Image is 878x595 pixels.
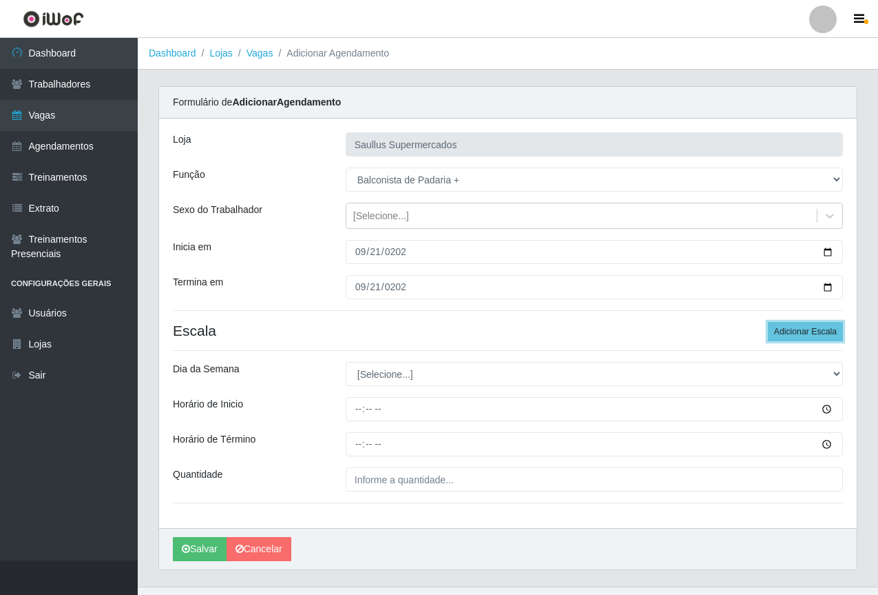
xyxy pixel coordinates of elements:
input: 00:00 [346,397,843,421]
input: Informe a quantidade... [346,467,843,492]
label: Dia da Semana [173,362,240,376]
a: Vagas [247,48,273,59]
label: Sexo do Trabalhador [173,203,262,217]
label: Quantidade [173,467,222,482]
label: Função [173,168,205,182]
label: Inicia em [173,240,211,254]
label: Termina em [173,275,223,290]
label: Horário de Inicio [173,397,243,412]
a: Dashboard [149,48,196,59]
h4: Escala [173,322,843,339]
div: [Selecione...] [353,209,409,223]
div: Formulário de [159,87,857,119]
a: Cancelar [227,537,291,561]
button: Adicionar Escala [768,322,843,341]
li: Adicionar Agendamento [273,46,389,61]
input: 00/00/0000 [346,240,843,264]
nav: breadcrumb [138,38,878,70]
input: 00/00/0000 [346,275,843,299]
strong: Adicionar Agendamento [232,97,341,108]
a: Lojas [209,48,232,59]
img: CoreUI Logo [23,10,84,28]
button: Salvar [173,537,227,561]
label: Horário de Término [173,432,255,447]
input: 00:00 [346,432,843,456]
label: Loja [173,132,191,147]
